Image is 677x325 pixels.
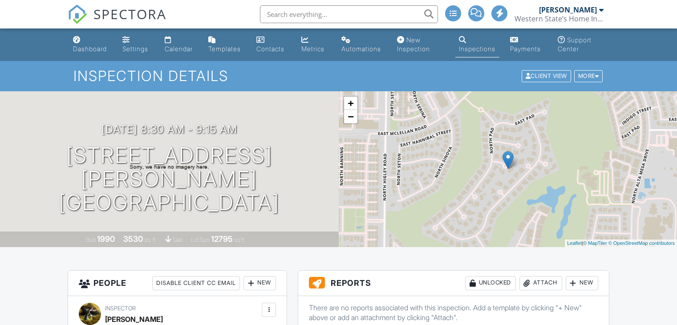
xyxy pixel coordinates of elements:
[243,276,276,290] div: New
[574,70,603,82] div: More
[558,36,592,53] div: Support Center
[393,32,448,57] a: New Inspection
[86,236,96,243] span: Built
[122,45,148,53] div: Settings
[68,12,166,31] a: SPECTORA
[344,110,357,123] a: Zoom out
[173,236,182,243] span: slab
[554,32,608,57] a: Support Center
[191,236,210,243] span: Lot Size
[68,271,287,296] h3: People
[455,32,499,57] a: Inspections
[298,32,331,57] a: Metrics
[211,234,233,244] div: 12795
[73,45,107,53] div: Dashboard
[608,240,675,246] a: © OpenStreetMap contributors
[101,123,237,135] h3: [DATE] 8:30 am - 9:15 am
[397,36,430,53] div: New Inspection
[566,276,598,290] div: New
[539,5,597,14] div: [PERSON_NAME]
[152,276,240,290] div: Disable Client CC Email
[309,303,598,323] p: There are no reports associated with this inspection. Add a template by clicking "+ New" above or...
[260,5,438,23] input: Search everything...
[161,32,198,57] a: Calendar
[583,240,607,246] a: © MapTiler
[567,240,582,246] a: Leaflet
[521,72,573,79] a: Client View
[459,45,495,53] div: Inspections
[338,32,386,57] a: Automations (Advanced)
[234,236,245,243] span: sq.ft.
[507,32,547,57] a: Payments
[97,234,115,244] div: 1990
[119,32,154,57] a: Settings
[510,45,541,53] div: Payments
[68,4,87,24] img: The Best Home Inspection Software - Spectora
[341,45,381,53] div: Automations
[165,45,193,53] div: Calendar
[344,97,357,110] a: Zoom in
[256,45,284,53] div: Contacts
[69,32,111,57] a: Dashboard
[519,276,562,290] div: Attach
[144,236,157,243] span: sq. ft.
[301,45,324,53] div: Metrics
[205,32,246,57] a: Templates
[565,240,677,247] div: |
[14,144,324,214] h1: [STREET_ADDRESS][PERSON_NAME] [GEOGRAPHIC_DATA]
[93,4,166,23] span: SPECTORA
[105,305,136,312] span: Inspector
[465,276,516,290] div: Unlocked
[208,45,241,53] div: Templates
[298,271,609,296] h3: Reports
[73,68,604,84] h1: Inspection Details
[515,14,604,23] div: Western State’s Home Inspections LLC
[522,70,571,82] div: Client View
[253,32,291,57] a: Contacts
[123,234,143,244] div: 3530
